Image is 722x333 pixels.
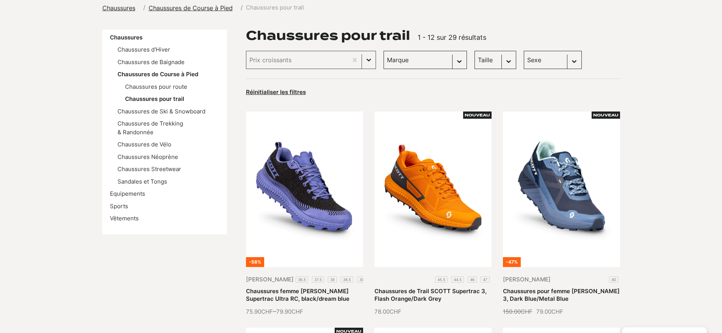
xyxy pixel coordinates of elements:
span: Chaussures pour trail [246,3,304,12]
button: Réinitialiser les filtres [246,88,306,96]
a: Vêtements [110,215,139,222]
a: Chaussures de Trekking & Randonnée [117,120,183,136]
a: Chaussures de Course à Pied [149,3,237,13]
h1: Chaussures pour trail [246,30,410,42]
a: Sports [110,203,128,210]
a: Chaussures de Vélo [117,141,171,148]
span: Chaussures [102,4,135,12]
a: Chaussures Streetwear [117,165,181,173]
a: Chaussures [110,34,143,41]
a: Chaussures pour route [125,83,187,90]
a: Chaussures de Trail SCOTT Supertrac 3, Flash Orange/Dark Grey [374,287,487,302]
span: 1 - 12 sur 29 résultats [418,33,486,41]
a: Chaussures pour trail [125,95,184,102]
a: Chaussures de Course à Pied [117,71,198,78]
a: Chaussures pour femme [PERSON_NAME] 3, Dark Blue/Metal Blue [503,287,620,302]
a: Chaussures Néoprène [117,153,178,160]
button: Effacer [348,51,362,69]
a: Chaussures d'Hiver [117,46,170,53]
nav: breadcrumbs [102,3,304,13]
a: Equipements [110,190,145,197]
a: Chaussures femme [PERSON_NAME] Supertrac Ultra RC, black/dream blue [246,287,349,302]
span: Chaussures de Course à Pied [149,4,233,12]
a: Sandales et Tongs [117,178,167,185]
a: Chaussures de Baignade [117,58,185,66]
a: Chaussures [102,3,140,13]
button: Basculer la liste [362,51,376,69]
a: Chaussures de Ski & Snowboard [117,108,205,115]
